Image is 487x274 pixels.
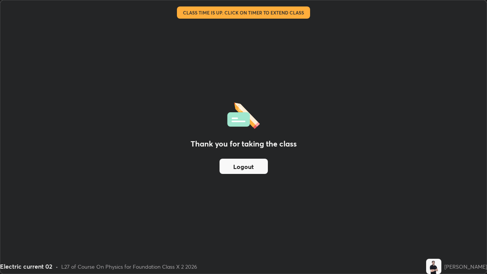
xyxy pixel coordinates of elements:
[444,263,487,271] div: [PERSON_NAME]
[56,263,58,271] div: •
[220,159,268,174] button: Logout
[426,259,441,274] img: b499b2d2288d465e9a261f82da0a8523.jpg
[61,263,197,271] div: L27 of Course On Physics for Foundation Class X 2 2026
[227,100,260,129] img: offlineFeedback.1438e8b3.svg
[191,138,297,150] h2: Thank you for taking the class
